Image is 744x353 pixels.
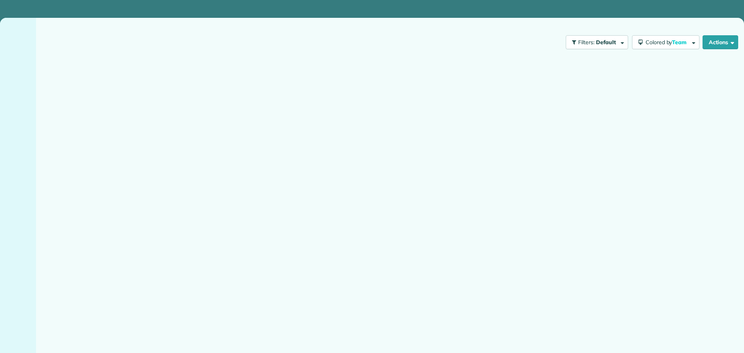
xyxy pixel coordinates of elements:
[562,35,628,49] a: Filters: Default
[646,39,689,46] span: Colored by
[578,39,594,46] span: Filters:
[672,39,688,46] span: Team
[596,39,617,46] span: Default
[703,35,738,49] button: Actions
[632,35,699,49] button: Colored byTeam
[566,35,628,49] button: Filters: Default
